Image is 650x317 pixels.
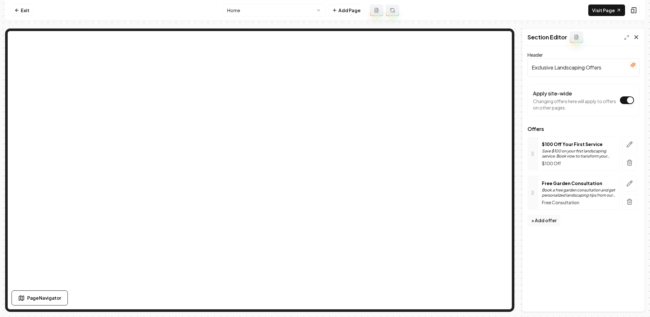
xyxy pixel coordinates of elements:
[527,52,543,58] label: Header
[10,4,34,16] a: Exit
[12,290,68,305] button: Page Navigator
[370,4,383,16] button: Add admin page prompt
[542,180,615,186] p: Free Garden Consultation
[542,141,615,147] p: $100 Off Your First Service
[588,4,625,16] a: Visit Page
[386,4,399,16] button: Regenerate page
[328,4,365,16] button: Add Page
[542,199,615,206] p: Free Consultation
[527,215,560,226] button: + Add offer
[527,33,567,42] h2: Section Editor
[8,31,512,309] iframe: To enrich screen reader interactions, please activate Accessibility in Grammarly extension settings
[27,295,61,301] span: Page Navigator
[570,31,583,43] button: Add admin section prompt
[542,160,615,167] p: $100 Off
[542,188,615,198] p: Book a free garden consultation and get personalized landscaping tips from our experts!
[533,98,617,111] p: Changing offers here will apply to offers on other pages.
[542,149,615,159] p: Save $100 on your first landscaping service. Book now to transform your outdoors!
[527,126,639,132] span: Offers
[527,59,639,77] input: Header
[533,90,572,97] label: Apply site-wide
